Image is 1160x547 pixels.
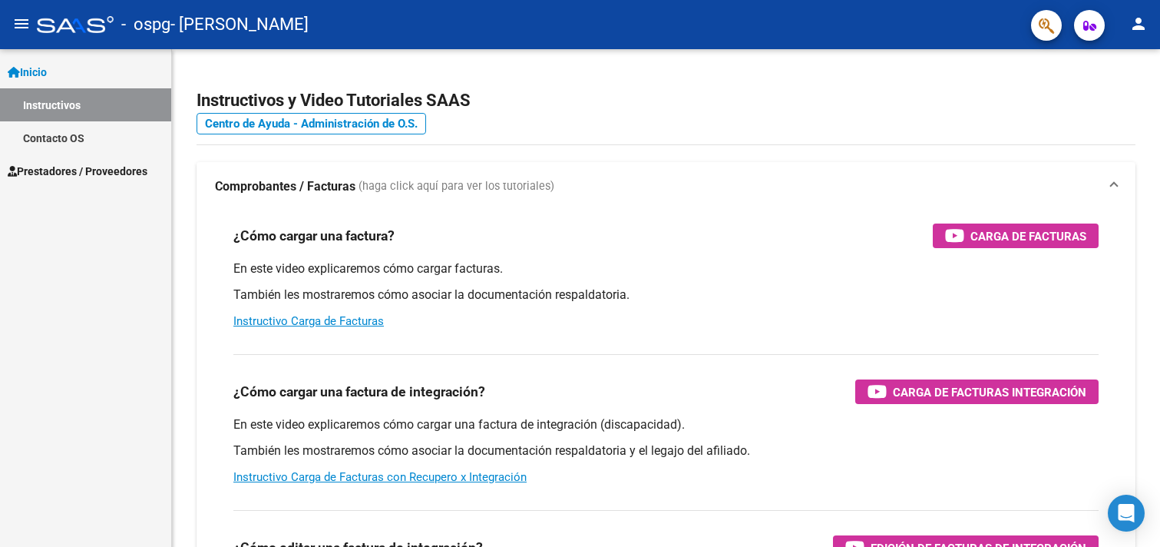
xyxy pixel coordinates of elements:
span: - [PERSON_NAME] [170,8,309,41]
h3: ¿Cómo cargar una factura de integración? [233,381,485,403]
mat-icon: person [1129,15,1148,33]
strong: Comprobantes / Facturas [215,178,355,195]
a: Centro de Ayuda - Administración de O.S. [197,113,426,134]
a: Instructivo Carga de Facturas [233,314,384,328]
p: También les mostraremos cómo asociar la documentación respaldatoria. [233,287,1099,303]
p: En este video explicaremos cómo cargar una factura de integración (discapacidad). [233,416,1099,433]
h2: Instructivos y Video Tutoriales SAAS [197,86,1135,115]
span: Inicio [8,64,47,81]
span: (haga click aquí para ver los tutoriales) [359,178,554,195]
span: Carga de Facturas [970,227,1086,246]
a: Instructivo Carga de Facturas con Recupero x Integración [233,470,527,484]
mat-expansion-panel-header: Comprobantes / Facturas (haga click aquí para ver los tutoriales) [197,162,1135,211]
span: - ospg [121,8,170,41]
h3: ¿Cómo cargar una factura? [233,225,395,247]
span: Carga de Facturas Integración [893,383,1086,402]
p: También les mostraremos cómo asociar la documentación respaldatoria y el legajo del afiliado. [233,443,1099,459]
span: Prestadores / Proveedores [8,163,147,180]
p: En este video explicaremos cómo cargar facturas. [233,260,1099,277]
button: Carga de Facturas Integración [855,380,1099,404]
div: Open Intercom Messenger [1108,495,1145,532]
mat-icon: menu [12,15,31,33]
button: Carga de Facturas [933,224,1099,248]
